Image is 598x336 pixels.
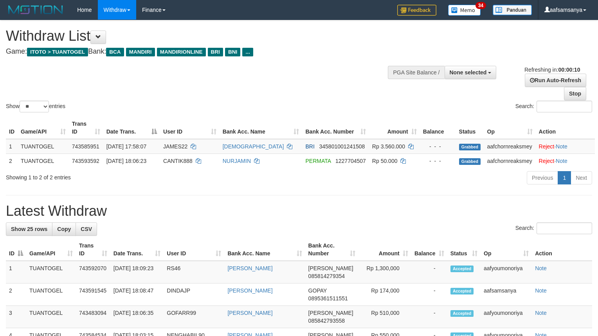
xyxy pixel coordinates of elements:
span: Accepted [450,266,474,272]
div: - - - [423,157,453,165]
input: Search: [537,101,592,112]
td: [DATE] 18:09:23 [110,261,164,284]
a: Note [535,265,547,271]
img: Feedback.jpg [397,5,436,16]
img: MOTION_logo.png [6,4,65,16]
a: [DEMOGRAPHIC_DATA] [223,143,284,150]
span: [DATE] 17:58:07 [106,143,146,150]
td: 3 [6,306,26,328]
td: TUANTOGEL [18,139,69,154]
span: Rp 50.000 [372,158,398,164]
a: [PERSON_NAME] [227,310,272,316]
span: PERMATA [305,158,331,164]
th: Date Trans.: activate to sort column ascending [110,238,164,261]
td: aafyoumonoriya [481,261,532,284]
span: BRI [208,48,223,56]
a: Previous [527,171,558,184]
span: Copy 345801001241508 to clipboard [319,143,365,150]
th: Bank Acc. Number: activate to sort column ascending [305,238,359,261]
span: Refreshing in: [524,67,580,73]
th: Op: activate to sort column ascending [481,238,532,261]
th: Action [536,117,595,139]
label: Show entries [6,101,65,112]
th: Status: activate to sort column ascending [447,238,481,261]
span: 743585951 [72,143,99,150]
a: [PERSON_NAME] [227,265,272,271]
span: 743593592 [72,158,99,164]
button: None selected [445,66,497,79]
th: Action [532,238,592,261]
div: Showing 1 to 2 of 2 entries [6,170,243,181]
th: ID: activate to sort column descending [6,238,26,261]
a: Stop [564,87,586,100]
td: [DATE] 18:08:47 [110,284,164,306]
span: [DATE] 18:06:23 [106,158,146,164]
a: NURJAMIN [223,158,251,164]
td: Rp 174,000 [358,284,411,306]
td: 2 [6,154,18,168]
td: · [536,154,595,168]
th: User ID: activate to sort column ascending [160,117,220,139]
th: Amount: activate to sort column ascending [358,238,411,261]
div: PGA Site Balance / [388,66,444,79]
td: 1 [6,139,18,154]
span: Copy 1227704507 to clipboard [335,158,366,164]
span: Grabbed [459,144,481,150]
a: Run Auto-Refresh [525,74,586,87]
td: · [536,139,595,154]
label: Search: [515,222,592,234]
span: 34 [476,2,486,9]
th: Bank Acc. Name: activate to sort column ascending [224,238,305,261]
strong: 00:00:10 [558,67,580,73]
span: Accepted [450,310,474,317]
th: Trans ID: activate to sort column ascending [76,238,110,261]
select: Showentries [20,101,49,112]
span: Rp 3.560.000 [372,143,405,150]
th: Amount: activate to sort column ascending [369,117,420,139]
td: DINDAJP [164,284,224,306]
a: Show 25 rows [6,222,52,236]
th: Balance [420,117,456,139]
td: GOFARR99 [164,306,224,328]
td: aafsamsanya [481,284,532,306]
th: Game/API: activate to sort column ascending [18,117,69,139]
span: ... [242,48,253,56]
span: Show 25 rows [11,226,47,232]
a: CSV [76,222,97,236]
td: Rp 510,000 [358,306,411,328]
a: Reject [539,143,555,150]
a: Copy [52,222,76,236]
span: Copy [57,226,71,232]
span: BCA [106,48,124,56]
span: CSV [81,226,92,232]
th: Op: activate to sort column ascending [484,117,536,139]
a: Reject [539,158,555,164]
span: Copy 085814279354 to clipboard [308,273,345,279]
td: TUANTOGEL [26,261,76,284]
a: Note [535,310,547,316]
td: Rp 1,300,000 [358,261,411,284]
span: [PERSON_NAME] [308,265,353,271]
span: MANDIRI [126,48,155,56]
h1: Withdraw List [6,28,391,44]
td: aafyoumonoriya [481,306,532,328]
th: Trans ID: activate to sort column ascending [69,117,103,139]
th: Status [456,117,484,139]
label: Search: [515,101,592,112]
th: Balance: activate to sort column ascending [411,238,447,261]
th: Date Trans.: activate to sort column descending [103,117,160,139]
td: 743591545 [76,284,110,306]
a: 1 [558,171,571,184]
span: JAMES22 [163,143,187,150]
a: Note [556,158,567,164]
td: - [411,284,447,306]
span: BRI [305,143,314,150]
span: Copy 085842793558 to clipboard [308,318,345,324]
span: Grabbed [459,158,481,165]
span: ITOTO > TUANTOGEL [27,48,88,56]
img: Button%20Memo.svg [448,5,481,16]
td: TUANTOGEL [26,306,76,328]
div: - - - [423,143,453,150]
th: User ID: activate to sort column ascending [164,238,224,261]
td: aafchornreaksmey [484,139,536,154]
